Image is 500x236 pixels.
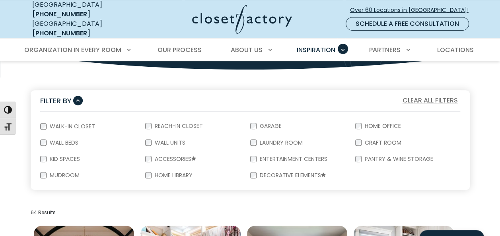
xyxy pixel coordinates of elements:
[32,29,90,38] a: [PHONE_NUMBER]
[350,3,475,17] a: Over 60 Locations in [GEOGRAPHIC_DATA]!
[346,17,469,31] a: Schedule a Free Consultation
[47,156,82,162] label: Kid Spaces
[152,123,204,129] label: Reach-In Closet
[437,45,473,54] span: Locations
[362,123,403,129] label: Home Office
[24,45,121,54] span: Organization in Every Room
[47,124,97,129] label: Walk-In Closet
[369,45,401,54] span: Partners
[152,172,194,178] label: Home Library
[32,19,130,38] div: [GEOGRAPHIC_DATA]
[158,45,202,54] span: Our Process
[257,156,329,162] label: Entertainment Centers
[297,45,335,54] span: Inspiration
[31,209,470,216] p: 64 Results
[350,6,475,14] span: Over 60 Locations in [GEOGRAPHIC_DATA]!
[19,39,482,61] nav: Primary Menu
[362,156,435,162] label: Pantry & Wine Storage
[152,156,198,162] label: Accessories
[47,140,80,145] label: Wall Beds
[152,140,187,145] label: Wall Units
[32,10,90,19] a: [PHONE_NUMBER]
[192,5,292,34] img: Closet Factory Logo
[257,123,283,129] label: Garage
[400,95,460,106] button: Clear All Filters
[257,172,327,179] label: Decorative Elements
[40,95,83,106] button: Filter By
[257,140,304,145] label: Laundry Room
[47,172,81,178] label: Mudroom
[362,140,403,145] label: Craft Room
[231,45,263,54] span: About Us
